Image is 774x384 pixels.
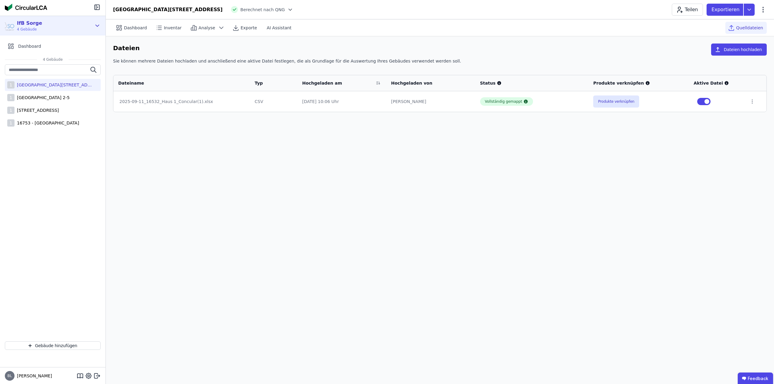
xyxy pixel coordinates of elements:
p: Exportieren [711,6,741,13]
div: 16753 - [GEOGRAPHIC_DATA] [15,120,79,126]
span: 4 Gebäude [37,57,69,62]
div: 2025-09-11_16532_Haus 1_Concular(1).xlsx [119,98,244,105]
span: Inventar [164,25,182,31]
div: Vollständig gemappt [485,99,522,104]
button: Dateien hochladen [711,44,767,56]
span: Analyse [199,25,215,31]
div: CSV [255,98,292,105]
div: Sie können mehrere Dateien hochladen und anschließend eine aktive Datei festlegen, die als Grundl... [113,58,767,69]
div: 1 [7,107,15,114]
div: 1 [7,81,15,89]
div: Typ [255,80,285,86]
div: 1 [7,119,15,127]
span: Quelldateien [736,25,763,31]
img: Concular [5,4,47,11]
div: 1 [7,94,15,101]
div: Dateiname [118,80,237,86]
div: [STREET_ADDRESS] [15,107,59,113]
span: Exporte [241,25,257,31]
div: [GEOGRAPHIC_DATA][STREET_ADDRESS] [15,82,93,88]
div: Status [480,80,584,86]
div: Aktive Datei [694,80,740,86]
img: IfB Sorge [5,21,15,31]
button: Produkte verknüpfen [593,95,639,108]
span: Dashboard [124,25,147,31]
div: Produkte verknüpfen [593,80,684,86]
div: Hochgeladen von [391,80,462,86]
div: [GEOGRAPHIC_DATA] 2-5 [15,95,70,101]
span: BL [8,374,12,378]
span: 4 Gebäude [17,27,42,32]
span: [PERSON_NAME] [15,373,52,379]
div: [DATE] 10:06 Uhr [302,98,381,105]
div: IfB Sorge [17,20,42,27]
span: AI Assistant [267,25,291,31]
button: Gebäude hinzufügen [5,341,101,350]
span: Berechnet nach QNG [240,7,285,13]
div: [GEOGRAPHIC_DATA][STREET_ADDRESS] [113,6,223,13]
div: [PERSON_NAME] [391,98,470,105]
button: Teilen [672,4,703,16]
span: Dashboard [18,43,41,49]
div: Hochgeladen am [302,80,373,86]
h6: Dateien [113,44,140,53]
